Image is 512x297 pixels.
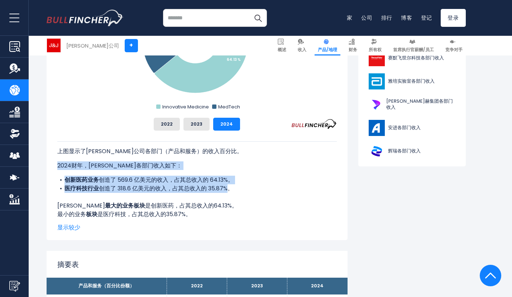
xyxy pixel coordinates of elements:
a: 首席执行官薪酬/员工 [390,36,437,55]
a: 产品/地理 [315,36,340,55]
font: 2024财年，[PERSON_NAME]各部门收入如下： [57,161,182,170]
a: 竞争对手 [442,36,466,55]
font: 所有权 [369,47,382,53]
font: 首席执行官薪酬/员工 [393,47,434,53]
img: TMO标志 [368,50,386,66]
a: 安进各部门收入 [364,118,460,138]
font: 财务 [349,47,357,53]
font: 显示较少 [57,223,80,232]
font: [PERSON_NAME] [57,201,105,210]
font: 2023 [191,121,202,127]
font: 收入 [298,47,306,53]
img: AMGN 徽标 [368,120,386,136]
font: 医疗科技行业 [64,184,99,193]
img: PFE 徽标 [368,143,386,159]
font: 最小的业务 [57,210,86,218]
font: 2023 [251,282,263,289]
a: 雅培实验室各部门收入 [364,72,460,91]
a: 概述 [274,36,290,55]
img: DHR 徽标 [368,97,384,113]
a: 财务 [345,36,360,55]
a: [PERSON_NAME]赫集团各部门收入 [364,95,460,115]
font: 摘要表 [57,259,79,269]
text: MedTech [218,103,240,110]
font: [PERSON_NAME]公司 [66,42,119,49]
a: 登记 [421,14,432,21]
font: 2024 [311,282,324,289]
a: 公司 [361,14,373,21]
font: 最大的业务板块 [105,201,145,210]
font: 安进各部门收入 [388,124,421,131]
font: 2024 [220,121,233,127]
font: 产品/地理 [318,47,337,53]
a: 家 [347,14,353,21]
font: 上图显示了[PERSON_NAME]公司各部门（产品和服务）的收入百分比。 [57,147,243,155]
a: 博客 [401,14,412,21]
a: + [125,39,138,52]
button: 2024 [213,118,240,131]
img: 红腹灰雀徽标 [47,10,124,26]
font: [PERSON_NAME]赫集团各部门收入 [386,98,453,111]
button: 2022 [154,118,180,131]
button: 搜索 [249,9,267,27]
font: 概述 [278,47,286,53]
font: + [129,41,133,49]
a: 前往主页 [47,10,124,26]
font: 是医疗科技，占其总收入的35.87%。 [97,210,191,218]
font: 登录 [448,14,459,21]
font: 2022 [191,282,203,289]
font: 板块 [86,210,97,218]
font: 是创新医药，占其总收入的64.13%。 [145,201,238,210]
a: 登录 [441,9,466,27]
font: 竞争对手 [445,47,463,53]
img: ABT 标志 [368,73,386,89]
button: 2023 [183,118,210,131]
font: 创造了 318.6 亿美元的收入，占其总收入的 35.87%。 [99,184,233,193]
font: 创新医药业务 [64,176,99,184]
text: Innovative Medicine [162,103,209,110]
img: 所有权 [9,128,20,139]
font: 雅培实验室各部门收入 [388,78,435,84]
img: JNJ 徽标 [47,39,61,52]
tspan: 64.13 % [227,57,241,62]
a: 赛默飞世尔科技各部门收入 [364,48,460,68]
a: 所有权 [365,36,385,55]
font: 辉瑞各部门收入 [388,147,421,154]
a: 收入 [295,36,310,55]
font: 创造了 569.6 亿美元的收入，占其总收入的 64.13%。 [99,176,234,184]
a: 排行 [381,14,393,21]
font: 赛默飞世尔科技各部门收入 [388,54,444,61]
a: 辉瑞各部门收入 [364,141,460,161]
font: 2022 [161,121,173,127]
font: 产品和服务（百分比份额） [78,282,134,289]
